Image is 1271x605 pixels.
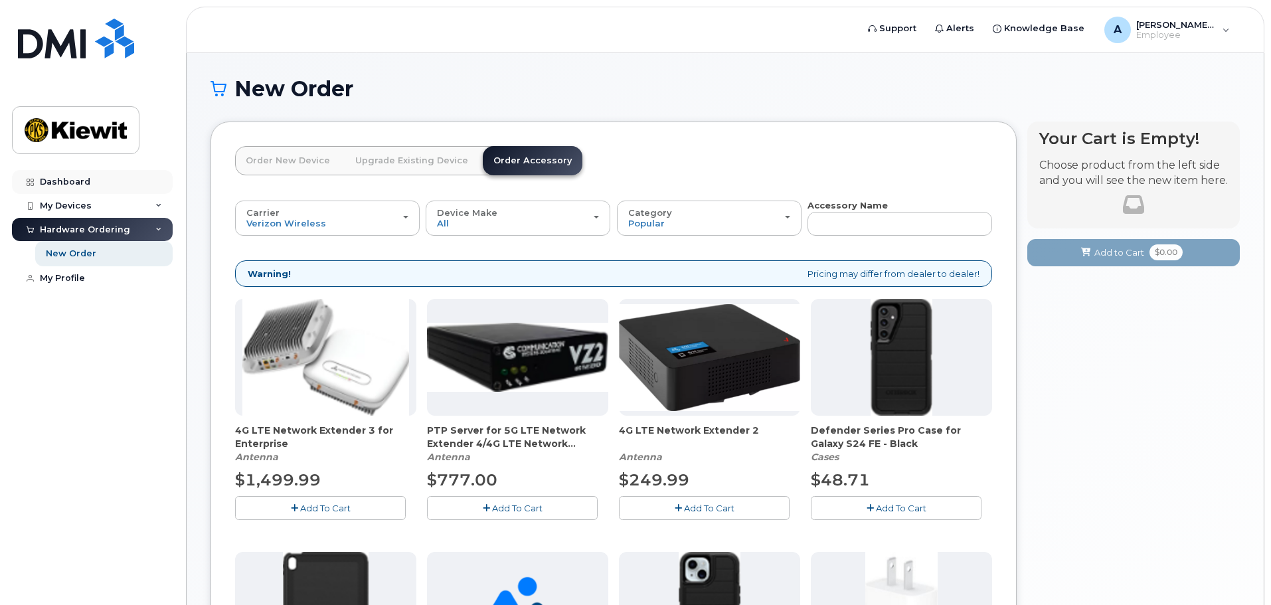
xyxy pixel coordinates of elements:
span: Device Make [437,207,497,218]
strong: Accessory Name [807,200,888,211]
a: Order New Device [235,146,341,175]
img: 4glte_extender.png [619,304,800,411]
span: $48.71 [811,470,870,489]
div: Defender Series Pro Case for Galaxy S24 FE - Black [811,424,992,464]
a: Order Accessory [483,146,582,175]
button: Add to Cart $0.00 [1027,239,1240,266]
span: All [437,218,449,228]
span: Popular [628,218,665,228]
span: Add To Cart [684,503,734,513]
button: Carrier Verizon Wireless [235,201,420,235]
img: Casa_Sysem.png [427,323,608,392]
button: Category Popular [617,201,802,235]
span: $0.00 [1149,244,1183,260]
span: $1,499.99 [235,470,321,489]
button: Add To Cart [427,496,598,519]
span: $249.99 [619,470,689,489]
span: Category [628,207,672,218]
h1: New Order [211,77,1240,100]
button: Add To Cart [619,496,790,519]
h4: Your Cart is Empty! [1039,130,1228,147]
em: Antenna [619,451,662,463]
strong: Warning! [248,268,291,280]
span: PTP Server for 5G LTE Network Extender 4/4G LTE Network Extender 3 [427,424,608,450]
span: Verizon Wireless [246,218,326,228]
span: 4G LTE Network Extender 3 for Enterprise [235,424,416,450]
div: PTP Server for 5G LTE Network Extender 4/4G LTE Network Extender 3 [427,424,608,464]
div: Pricing may differ from dealer to dealer! [235,260,992,288]
span: Add To Cart [300,503,351,513]
span: Add to Cart [1094,246,1144,259]
em: Antenna [427,451,470,463]
span: Defender Series Pro Case for Galaxy S24 FE - Black [811,424,992,450]
div: 4G LTE Network Extender 3 for Enterprise [235,424,416,464]
em: Antenna [235,451,278,463]
button: Add To Cart [811,496,981,519]
button: Add To Cart [235,496,406,519]
img: defenders23fe.png [871,299,932,416]
div: 4G LTE Network Extender 2 [619,424,800,464]
p: Choose product from the left side and you will see the new item here. [1039,158,1228,189]
span: Add To Cart [876,503,926,513]
span: 4G LTE Network Extender 2 [619,424,800,450]
span: Carrier [246,207,280,218]
em: Cases [811,451,839,463]
img: casa.png [242,299,410,416]
a: Upgrade Existing Device [345,146,479,175]
button: Device Make All [426,201,610,235]
iframe: Messenger Launcher [1213,547,1261,595]
span: Add To Cart [492,503,543,513]
span: $777.00 [427,470,497,489]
